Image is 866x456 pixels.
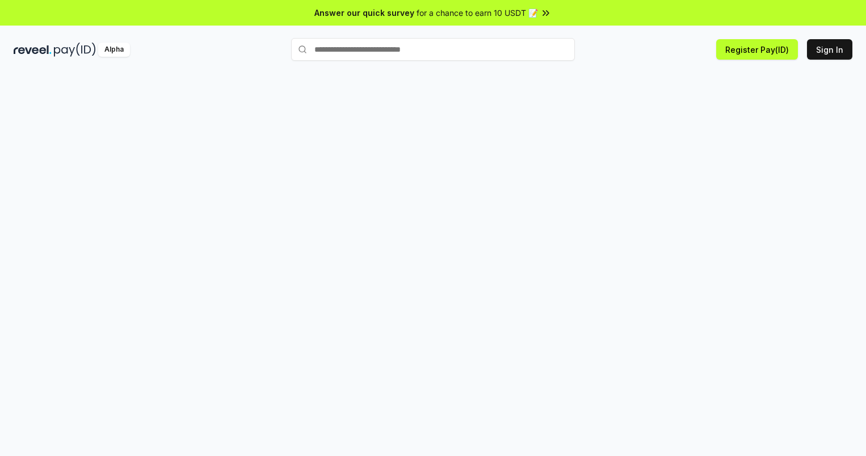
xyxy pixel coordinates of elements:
[417,7,538,19] span: for a chance to earn 10 USDT 📝
[807,39,852,60] button: Sign In
[54,43,96,57] img: pay_id
[98,43,130,57] div: Alpha
[14,43,52,57] img: reveel_dark
[716,39,798,60] button: Register Pay(ID)
[314,7,414,19] span: Answer our quick survey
